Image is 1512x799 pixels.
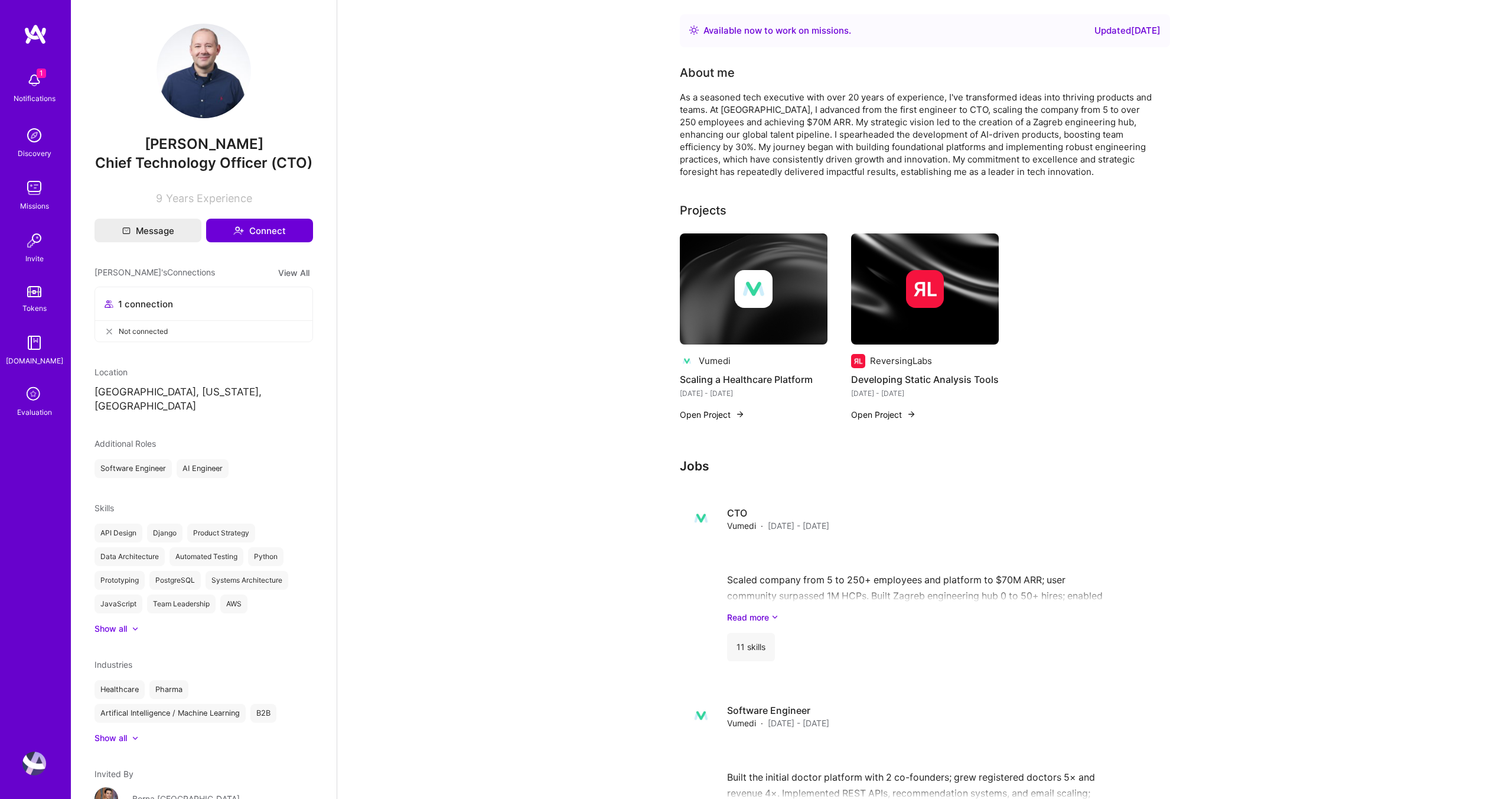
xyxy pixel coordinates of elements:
h4: Software Engineer [727,704,829,717]
img: arrow-right [735,410,745,419]
span: Vumedi [727,717,756,729]
div: Updated [DATE] [1094,24,1161,38]
img: logo [24,24,47,45]
div: Discovery [18,147,51,160]
img: teamwork [22,176,46,200]
span: 1 connection [118,298,173,310]
div: Evaluation [17,406,52,418]
img: avatar [289,297,303,311]
p: [GEOGRAPHIC_DATA], [US_STATE], [GEOGRAPHIC_DATA] [94,385,313,414]
h4: CTO [727,506,829,519]
button: Connect [206,219,313,242]
img: Availability [689,25,699,35]
div: Prototyping [94,571,145,590]
div: Data Architecture [94,547,165,566]
img: tokens [27,286,41,297]
img: discovery [22,124,46,147]
span: 1 [37,69,46,78]
i: icon ArrowDownSecondaryDark [771,611,778,623]
h3: Jobs [680,459,1170,473]
div: 11 skills [727,633,775,661]
img: Company logo [680,354,694,368]
span: [PERSON_NAME]'s Connections [94,266,215,280]
div: As a seasoned tech executive with over 20 years of experience, I've transformed ideas into thrivi... [680,91,1152,178]
i: icon SelectionTeam [23,384,45,406]
button: 1 connectionavatarNot connected [94,287,313,342]
div: Location [94,366,313,378]
img: Company logo [735,270,773,308]
button: Open Project [851,408,916,421]
div: Software Engineer [94,459,172,478]
img: cover [851,233,999,345]
span: Years Experience [166,192,252,204]
div: Artifical Intelligence / Machine Learning [94,704,246,723]
div: API Design [94,524,142,543]
div: B2B [250,704,276,723]
div: Product Strategy [187,524,255,543]
span: 9 [156,192,162,204]
img: User Avatar [157,24,251,118]
img: Company logo [906,270,944,308]
a: Read more [727,611,1161,623]
div: Team Leadership [147,595,216,613]
div: Automated Testing [170,547,243,566]
img: Invite [22,229,46,252]
span: · [761,519,763,532]
div: [DATE] - [DATE] [851,387,999,399]
img: Company logo [689,704,713,727]
i: icon Connect [233,225,244,236]
button: Open Project [680,408,745,421]
div: Invite [25,252,44,265]
span: Invited By [94,769,133,779]
div: JavaScript [94,595,142,613]
button: View All [275,266,313,280]
div: AWS [220,595,247,613]
span: [DATE] - [DATE] [768,717,829,729]
div: Projects [680,202,726,219]
img: bell [22,69,46,92]
i: icon CloseGray [105,327,114,336]
i: icon Mail [122,226,131,235]
div: Missions [20,200,49,212]
div: Notifications [14,92,56,105]
h4: Scaling a Healthcare Platform [680,372,827,387]
span: Industries [94,660,132,670]
div: Python [248,547,283,566]
span: Not connected [119,325,168,337]
div: ReversingLabs [870,355,932,367]
div: Healthcare [94,680,145,699]
img: arrow-right [907,410,916,419]
img: guide book [22,331,46,355]
div: Available now to work on missions . [703,24,851,38]
div: Show all [94,623,127,635]
div: Systems Architecture [206,571,288,590]
div: AI Engineer [177,459,229,478]
div: Vumedi [699,355,731,367]
span: [DATE] - [DATE] [768,519,829,532]
img: Company logo [851,354,865,368]
img: cover [680,233,827,345]
span: · [761,717,763,729]
span: Skills [94,503,114,513]
span: Chief Technology Officer (CTO) [95,154,312,171]
h4: Developing Static Analysis Tools [851,372,999,387]
button: Message [94,219,201,242]
img: User Avatar [22,752,46,775]
div: [DOMAIN_NAME] [6,355,63,367]
span: [PERSON_NAME] [94,135,313,153]
span: Additional Roles [94,439,156,449]
div: About me [680,64,735,82]
a: User Avatar [19,752,49,775]
div: Show all [94,732,127,744]
span: Vumedi [727,519,756,532]
i: icon Collaborator [105,300,113,308]
img: Company logo [689,506,713,530]
div: Pharma [149,680,188,699]
div: Django [147,524,183,543]
div: Tokens [22,302,47,314]
div: PostgreSQL [149,571,201,590]
div: [DATE] - [DATE] [680,387,827,399]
